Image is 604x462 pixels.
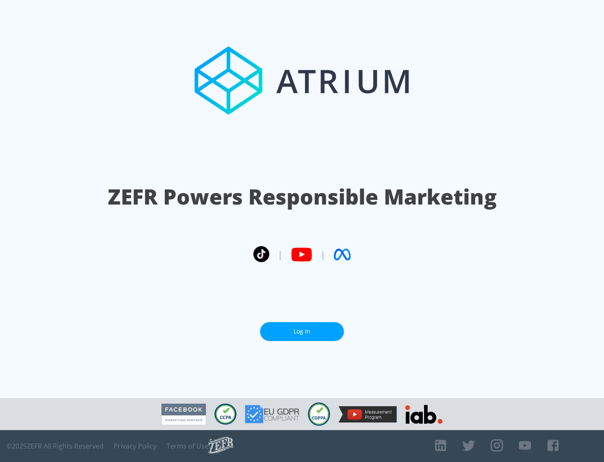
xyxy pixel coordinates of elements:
img: GDPR Compliant [245,405,299,423]
a: Terms of Use [167,442,208,450]
a: Privacy Policy [114,442,156,450]
img: COPPA Compliant [308,402,330,426]
img: YouTube Measurement Program [338,406,397,423]
span: | [320,248,325,261]
a: Log In [260,322,344,341]
span: © 2025 ZEFR All Rights Reserved [6,442,104,450]
img: Facebook Marketing Partner [161,404,206,425]
h1: ZEFR Powers Responsible Marketing [108,182,497,211]
span: | [278,248,283,261]
img: IAB [405,405,443,424]
img: CCPA Compliant [214,404,237,425]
